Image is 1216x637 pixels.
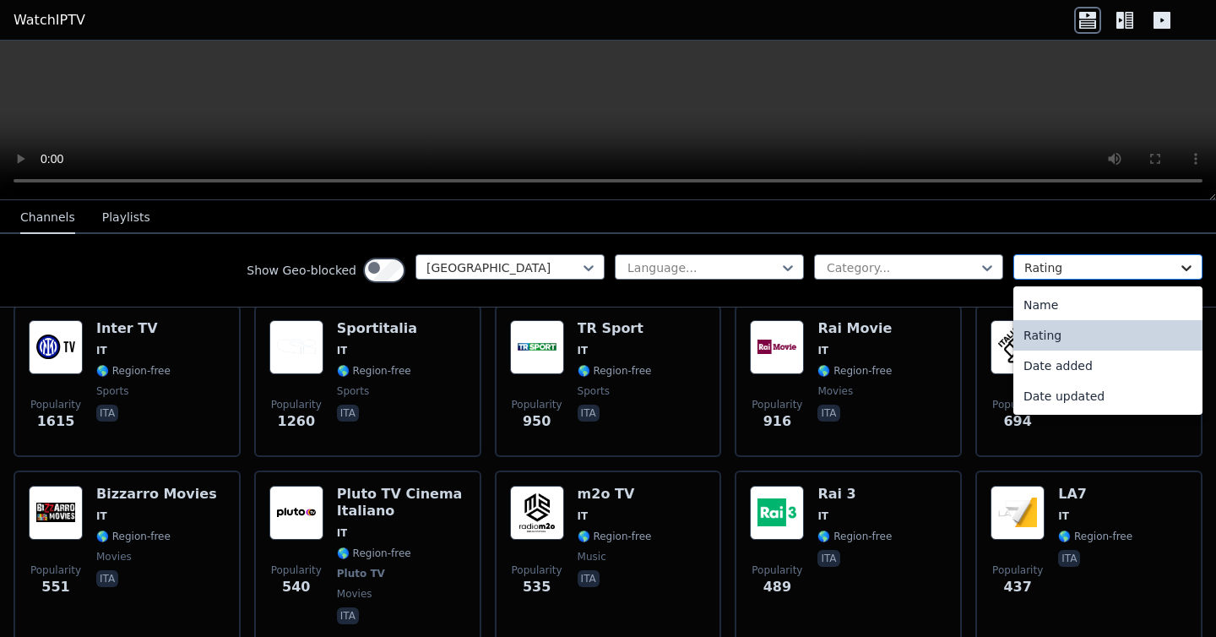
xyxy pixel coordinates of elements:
span: Popularity [752,398,802,411]
span: 🌎 Region-free [578,364,652,378]
span: Popularity [512,563,562,577]
span: movies [96,550,132,563]
p: ita [96,405,118,422]
p: ita [1058,550,1080,567]
div: Rating [1013,320,1202,351]
span: IT [96,509,107,523]
img: Pluto TV Cinema Italiano [269,486,323,540]
h6: Sportitalia [337,320,417,337]
h6: Inter TV [96,320,171,337]
span: sports [96,384,128,398]
a: WatchIPTV [14,10,85,30]
span: IT [578,509,589,523]
span: 489 [763,577,791,597]
span: Popularity [30,398,81,411]
p: ita [578,405,600,422]
span: 540 [282,577,310,597]
h6: Pluto TV Cinema Italiano [337,486,466,520]
span: 🌎 Region-free [96,364,171,378]
img: Sportitalia [269,320,323,374]
span: IT [817,344,828,357]
span: Popularity [271,563,322,577]
span: 🌎 Region-free [96,530,171,543]
span: 535 [523,577,551,597]
span: IT [578,344,589,357]
span: 🌎 Region-free [578,530,652,543]
h6: LA7 [1058,486,1132,503]
img: Italia 2 [991,320,1045,374]
span: sports [578,384,610,398]
p: ita [578,570,600,587]
h6: Rai Movie [817,320,892,337]
span: 🌎 Region-free [1058,530,1132,543]
h6: m2o TV [578,486,652,503]
p: ita [337,405,359,422]
h6: TR Sport [578,320,652,337]
span: movies [817,384,853,398]
p: ita [337,607,359,624]
span: Popularity [752,563,802,577]
h6: Rai 3 [817,486,892,503]
span: Popularity [30,563,81,577]
span: IT [337,526,348,540]
span: IT [96,344,107,357]
img: Bizzarro Movies [29,486,83,540]
span: Popularity [992,398,1043,411]
img: LA7 [991,486,1045,540]
span: 437 [1003,577,1031,597]
div: Date updated [1013,381,1202,411]
span: 1615 [37,411,75,432]
span: 551 [41,577,69,597]
span: Pluto TV [337,567,385,580]
img: Inter TV [29,320,83,374]
span: 1260 [278,411,316,432]
span: 🌎 Region-free [817,530,892,543]
p: ita [96,570,118,587]
img: m2o TV [510,486,564,540]
span: 916 [763,411,791,432]
img: Rai Movie [750,320,804,374]
p: ita [817,405,839,422]
button: Channels [20,202,75,234]
span: IT [337,344,348,357]
span: 950 [523,411,551,432]
span: Popularity [992,563,1043,577]
span: 🌎 Region-free [337,547,411,560]
span: IT [1058,509,1069,523]
span: movies [337,587,372,601]
span: sports [337,384,369,398]
button: Playlists [102,202,150,234]
h6: Bizzarro Movies [96,486,217,503]
span: music [578,550,606,563]
span: Popularity [271,398,322,411]
label: Show Geo-blocked [247,262,356,279]
p: ita [817,550,839,567]
span: Popularity [512,398,562,411]
div: Date added [1013,351,1202,381]
span: 🌎 Region-free [337,364,411,378]
span: IT [817,509,828,523]
img: TR Sport [510,320,564,374]
span: 694 [1003,411,1031,432]
div: Name [1013,290,1202,320]
img: Rai 3 [750,486,804,540]
span: 🌎 Region-free [817,364,892,378]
